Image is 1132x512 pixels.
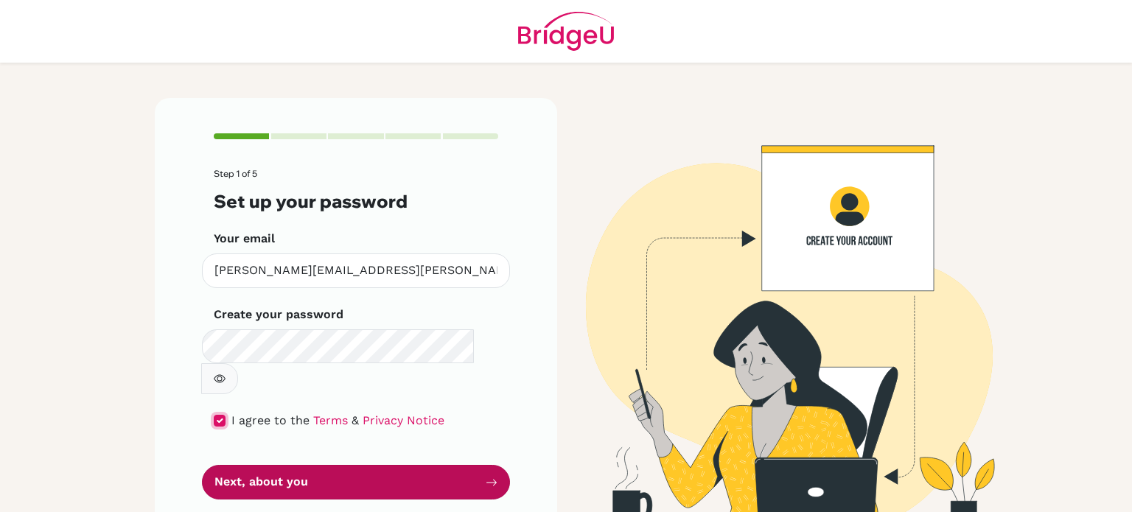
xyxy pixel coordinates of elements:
[231,413,310,427] span: I agree to the
[313,413,348,427] a: Terms
[202,253,510,288] input: Insert your email*
[214,168,257,179] span: Step 1 of 5
[352,413,359,427] span: &
[214,230,275,248] label: Your email
[214,191,498,212] h3: Set up your password
[214,306,343,323] label: Create your password
[202,465,510,499] button: Next, about you
[363,413,444,427] a: Privacy Notice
